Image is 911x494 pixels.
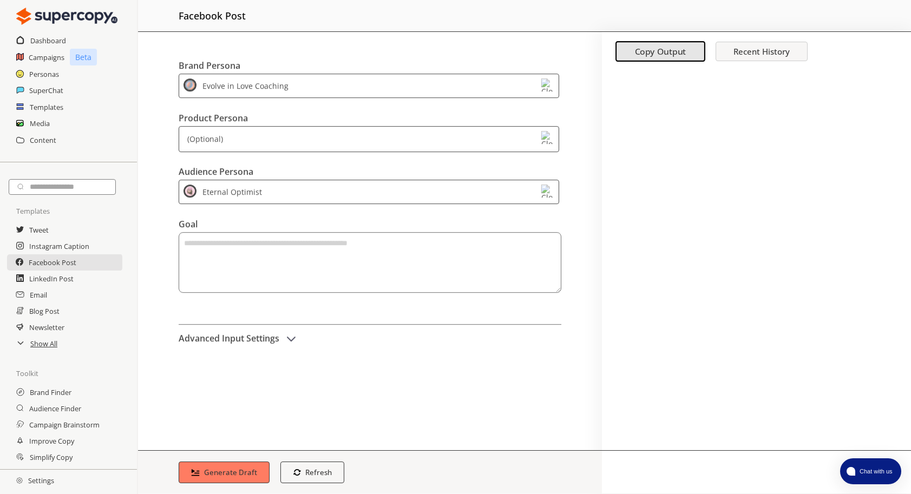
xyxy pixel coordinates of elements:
[29,417,100,433] a: Campaign Brainstorm
[280,462,345,483] button: Refresh
[179,220,561,281] textarea: textarea-textarea
[840,458,901,484] button: atlas-launcher
[16,5,117,27] img: Close
[716,42,808,61] button: Recent History
[29,271,74,287] a: LinkedIn Post
[541,173,554,186] img: Close
[541,119,554,132] img: Close
[179,462,270,483] button: Generate Draft
[183,173,196,186] img: Close
[29,303,60,319] a: Blog Post
[29,66,59,82] a: Personas
[305,467,332,477] b: Refresh
[733,46,790,57] b: Recent History
[179,318,279,334] h2: Advanced Input Settings
[70,49,97,65] p: Beta
[30,132,56,148] a: Content
[30,99,63,115] a: Templates
[183,67,196,80] img: Close
[29,82,63,98] a: SuperChat
[30,287,47,303] a: Email
[29,319,64,335] a: Newsletter
[179,98,561,114] h2: Product Persona
[30,335,57,352] a: Show All
[29,49,64,65] a: Campaigns
[30,115,50,131] a: Media
[285,320,298,333] img: Open
[179,204,561,220] h2: Goal
[16,477,23,484] img: Close
[29,465,71,482] a: Expand Copy
[30,449,73,465] a: Simplify Copy
[183,119,223,135] div: (Optional)
[179,152,561,168] h2: Audience Persona
[179,5,246,26] h2: facebook post
[199,173,262,187] div: Eternal Optimist
[30,32,66,49] a: Dashboard
[541,67,554,80] img: Close
[635,46,686,57] b: Copy Output
[179,318,298,334] button: advanced-inputs
[29,433,74,449] a: Improve Copy
[179,45,561,62] h2: Brand Persona
[29,254,76,271] a: Facebook Post
[29,222,49,238] a: Tweet
[29,238,89,254] a: Instagram Caption
[30,384,71,400] a: Brand Finder
[204,467,257,477] b: Generate Draft
[855,467,895,476] span: Chat with us
[199,67,289,81] div: Evolve in Love Coaching
[615,42,705,62] button: Copy Output
[29,400,81,417] a: Audience Finder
